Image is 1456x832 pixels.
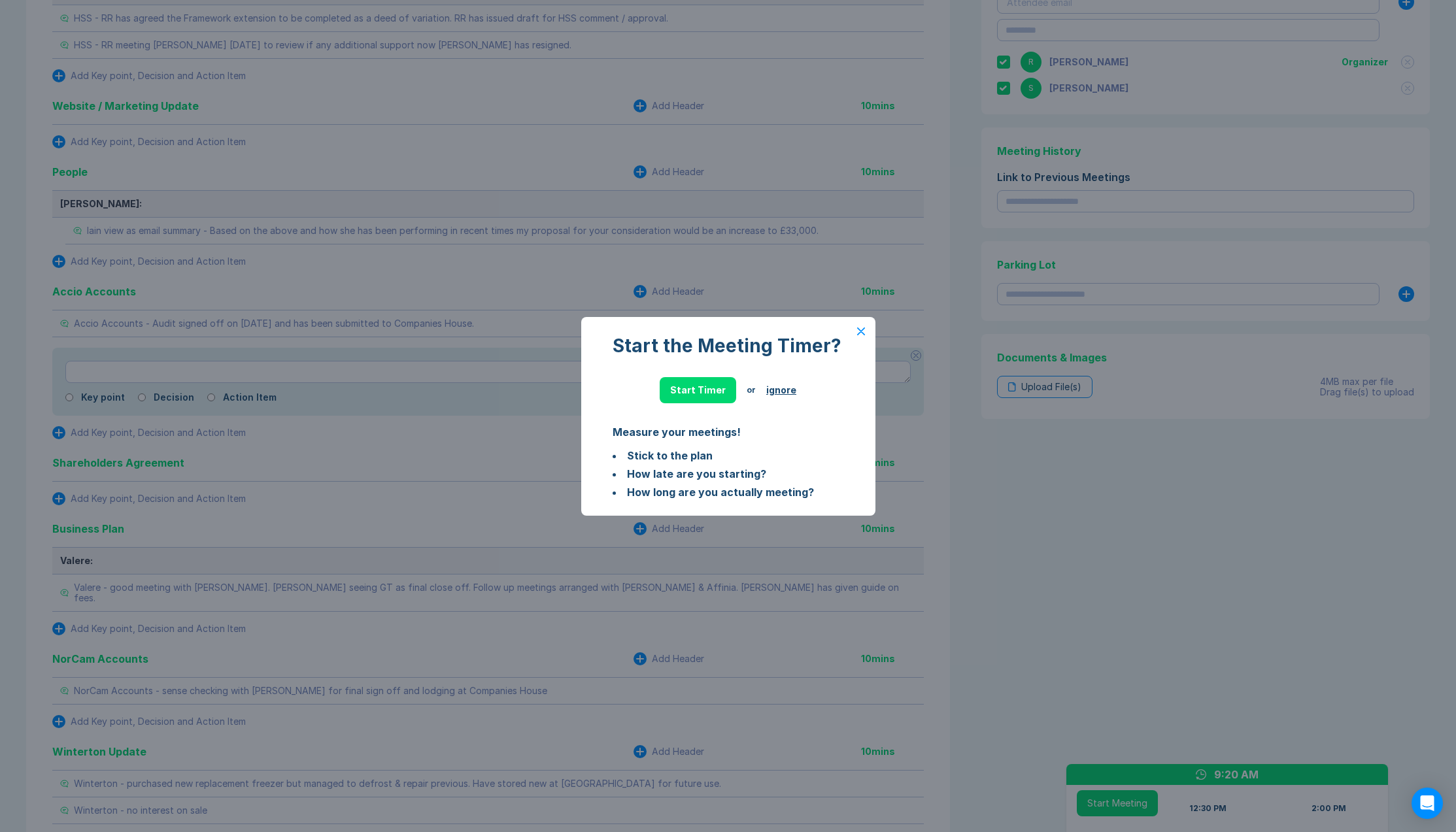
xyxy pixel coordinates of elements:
[613,466,844,482] li: How late are you starting?
[1412,788,1443,819] div: Open Intercom Messenger
[613,484,844,500] li: How long are you actually meeting?
[747,385,756,395] div: or
[766,385,796,395] button: ignore
[613,424,844,440] div: Measure your meetings!
[613,335,844,356] div: Start the Meeting Timer?
[660,377,736,403] button: Start Timer
[613,448,844,463] li: Stick to the plan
